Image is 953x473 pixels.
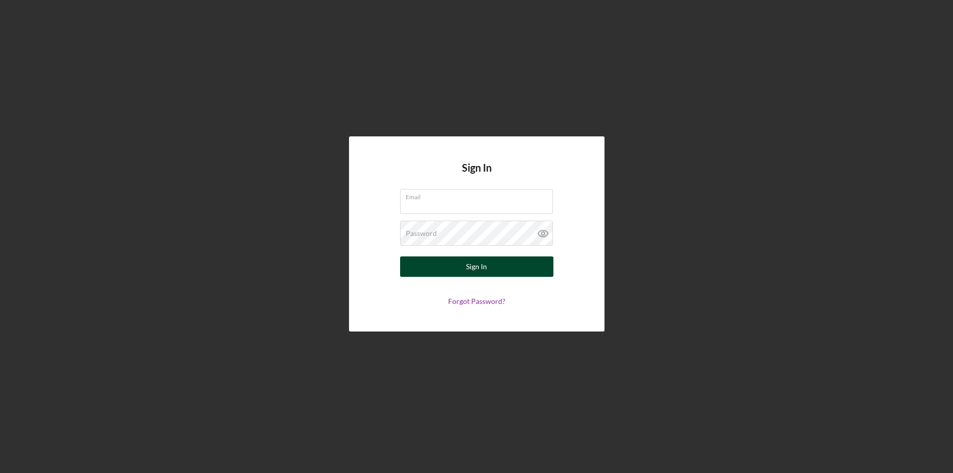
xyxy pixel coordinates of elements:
[448,297,505,305] a: Forgot Password?
[400,256,553,277] button: Sign In
[462,162,492,189] h4: Sign In
[466,256,487,277] div: Sign In
[406,229,437,238] label: Password
[406,190,553,201] label: Email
